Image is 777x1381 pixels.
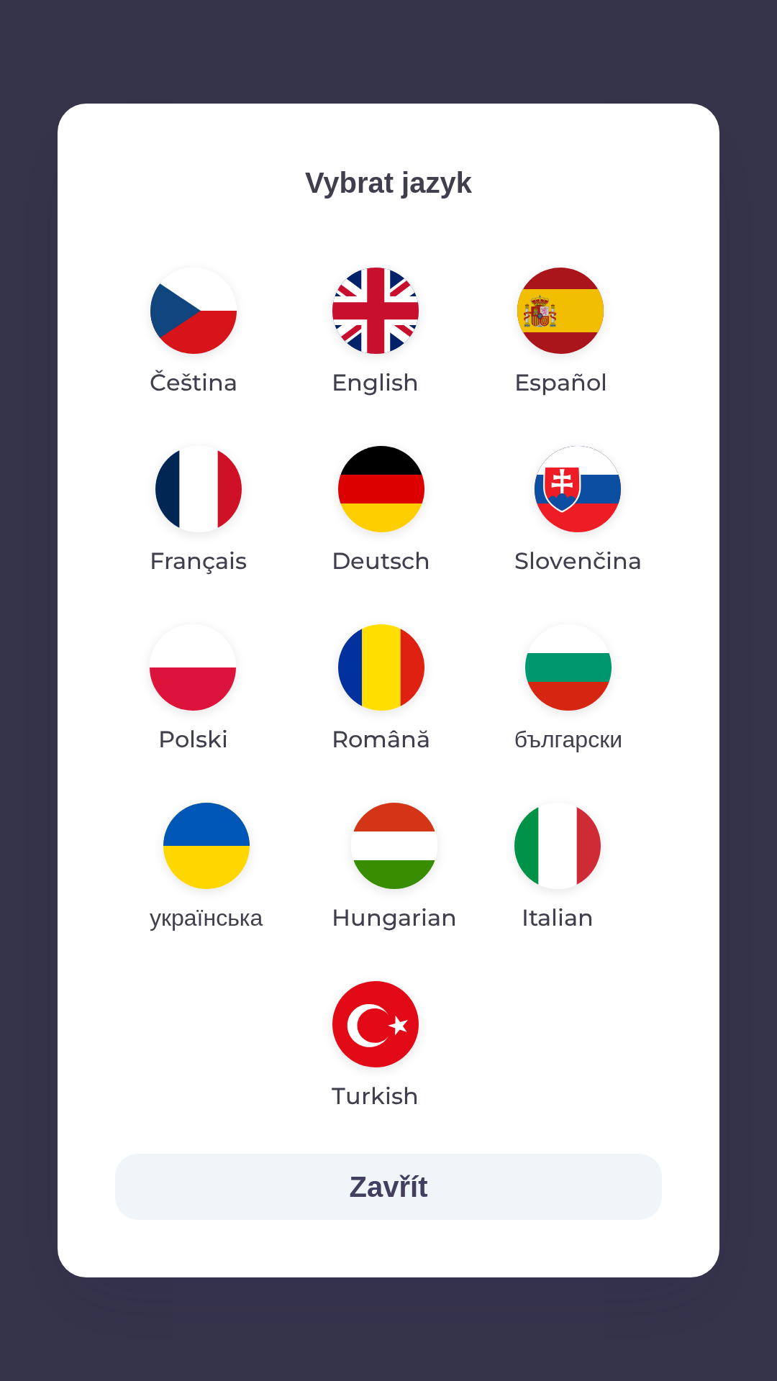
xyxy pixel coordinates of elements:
[517,268,604,354] img: es flag
[480,256,642,411] button: Español
[480,613,657,768] button: български
[514,365,607,400] p: Español
[115,161,662,204] p: Vybrat jazyk
[351,803,437,889] img: hu flag
[332,722,430,757] p: Română
[115,791,297,947] button: українська
[297,256,453,411] button: English
[338,624,424,711] img: ro flag
[297,791,491,947] button: Hungarian
[332,1079,419,1113] p: Turkish
[514,722,622,757] p: български
[115,1154,662,1220] button: Zavřít
[332,901,457,935] p: Hungarian
[514,544,642,578] p: Slovenčina
[480,434,676,590] button: Slovenčina
[522,901,594,935] p: Italian
[297,970,453,1125] button: Turkish
[115,434,281,590] button: Français
[297,613,465,768] button: Română
[150,544,247,578] p: Français
[480,791,635,947] button: Italian
[332,268,419,354] img: en flag
[338,446,424,532] img: de flag
[115,613,271,768] button: Polski
[297,434,465,590] button: Deutsch
[163,803,250,889] img: uk flag
[115,256,272,411] button: Čeština
[332,365,419,400] p: English
[150,624,236,711] img: pl flag
[332,981,419,1067] img: tr flag
[514,803,601,889] img: it flag
[158,722,228,757] p: Polski
[150,365,237,400] p: Čeština
[150,268,237,354] img: cs flag
[535,446,621,532] img: sk flag
[525,624,612,711] img: bg flag
[332,544,430,578] p: Deutsch
[155,446,242,532] img: fr flag
[150,901,263,935] p: українська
